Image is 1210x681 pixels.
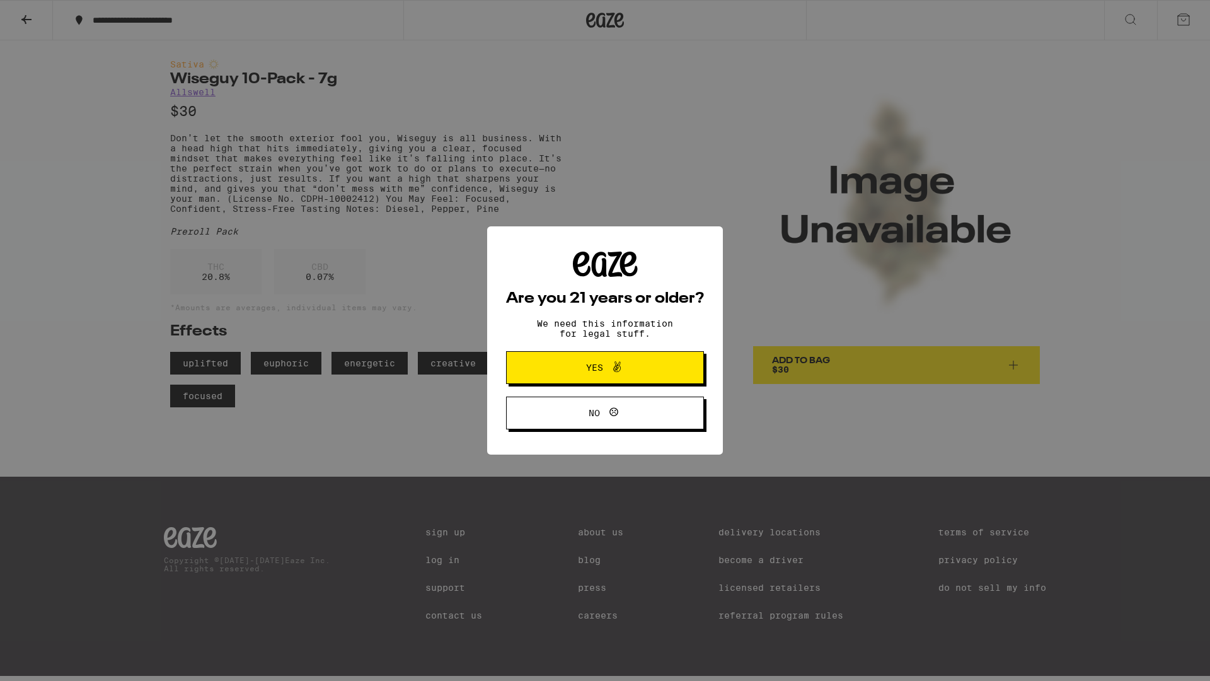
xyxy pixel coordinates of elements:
span: Yes [586,363,603,372]
p: We need this information for legal stuff. [526,318,684,339]
button: No [506,397,704,429]
button: Yes [506,351,704,384]
span: No [589,409,600,417]
h2: Are you 21 years or older? [506,291,704,306]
